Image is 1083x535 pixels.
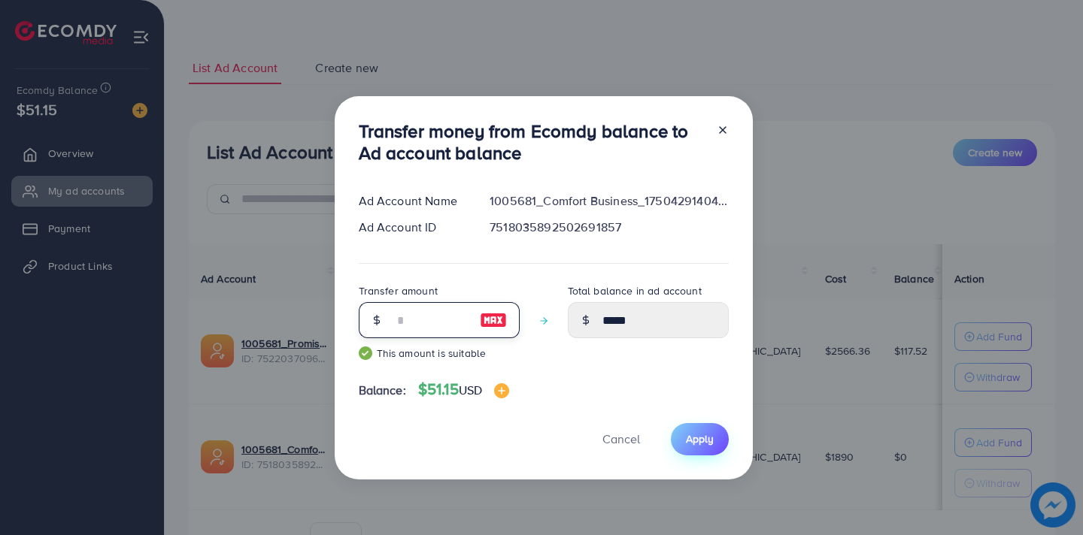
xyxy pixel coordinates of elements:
button: Apply [671,423,729,455]
div: 7518035892502691857 [478,219,740,236]
span: Cancel [602,431,640,447]
div: Ad Account Name [347,192,478,210]
img: guide [359,346,372,360]
div: Ad Account ID [347,219,478,236]
img: image [480,311,507,329]
small: This amount is suitable [359,346,520,361]
h4: $51.15 [418,380,509,399]
span: USD [459,382,482,398]
span: Balance: [359,382,406,399]
span: Apply [686,431,714,446]
label: Transfer amount [359,283,438,298]
h3: Transfer money from Ecomdy balance to Ad account balance [359,120,705,164]
div: 1005681_Comfort Business_1750429140479 [478,192,740,210]
button: Cancel [584,423,659,455]
label: Total balance in ad account [568,283,702,298]
img: image [494,383,509,398]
